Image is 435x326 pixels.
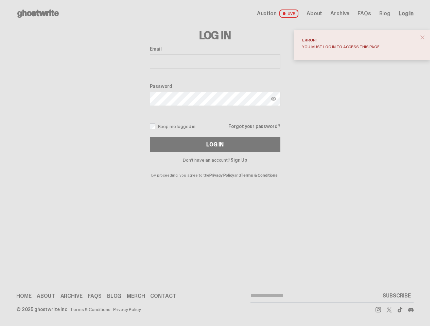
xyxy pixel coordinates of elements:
[150,84,280,89] label: Password
[330,11,349,16] a: Archive
[241,173,278,178] a: Terms & Conditions
[279,10,299,18] span: LIVE
[150,162,280,177] p: By proceeding, you agree to the and .
[70,307,110,312] a: Terms & Conditions
[307,11,322,16] a: About
[150,46,280,52] label: Email
[113,307,141,312] a: Privacy Policy
[150,293,176,299] a: Contact
[358,11,371,16] a: FAQs
[150,124,155,129] input: Keep me logged in
[16,307,67,312] div: © 2025 ghostwrite inc
[302,45,416,49] div: You must log in to access this page.
[150,158,280,162] p: Don't have an account?
[257,10,298,18] a: Auction LIVE
[88,293,101,299] a: FAQs
[107,293,121,299] a: Blog
[379,11,390,16] a: Blog
[380,289,414,303] button: SUBSCRIBE
[60,293,83,299] a: Archive
[271,96,276,102] img: Show password
[150,137,280,152] button: Log In
[127,293,145,299] a: Merch
[230,157,247,163] a: Sign Up
[257,11,277,16] span: Auction
[416,31,429,43] button: close
[206,142,223,147] div: Log In
[16,293,31,299] a: Home
[399,11,414,16] a: Log in
[209,173,234,178] a: Privacy Policy
[302,38,416,42] div: Error!
[150,124,196,129] label: Keep me logged in
[37,293,55,299] a: About
[228,124,280,129] a: Forgot your password?
[150,30,280,41] h3: Log In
